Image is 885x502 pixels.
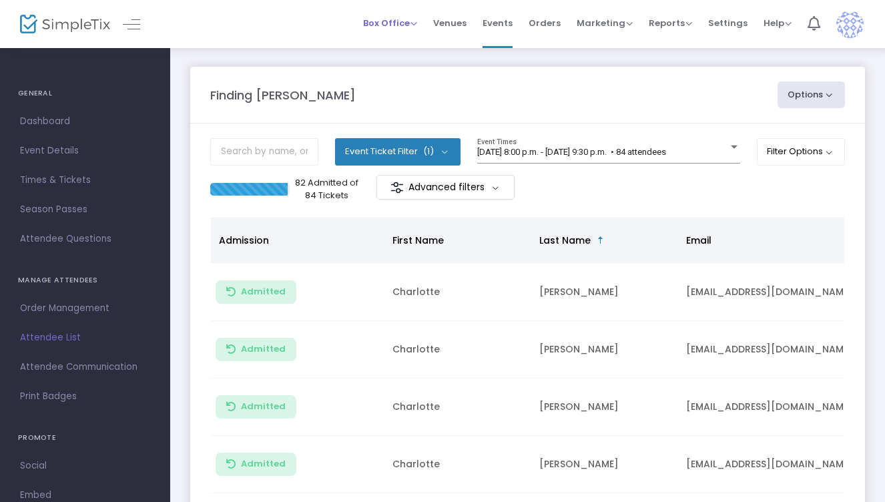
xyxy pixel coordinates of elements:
[20,201,150,218] span: Season Passes
[18,267,152,294] h4: MANAGE ATTENDEES
[20,300,150,317] span: Order Management
[531,264,678,321] td: [PERSON_NAME]
[577,17,633,29] span: Marketing
[18,80,152,107] h4: GENERAL
[20,230,150,248] span: Attendee Questions
[678,321,878,379] td: [EMAIL_ADDRESS][DOMAIN_NAME]
[376,175,515,200] m-button: Advanced filters
[18,425,152,451] h4: PROMOTE
[210,86,356,104] m-panel-title: Finding [PERSON_NAME]
[216,280,296,304] button: Admitted
[20,113,150,130] span: Dashboard
[778,81,846,108] button: Options
[219,234,269,247] span: Admission
[384,321,531,379] td: Charlotte
[423,146,434,157] span: (1)
[241,344,286,354] span: Admitted
[531,321,678,379] td: [PERSON_NAME]
[390,181,404,194] img: filter
[384,264,531,321] td: Charlotte
[20,329,150,346] span: Attendee List
[708,6,748,40] span: Settings
[757,138,846,165] button: Filter Options
[216,395,296,419] button: Admitted
[20,172,150,189] span: Times & Tickets
[678,264,878,321] td: [EMAIL_ADDRESS][DOMAIN_NAME]
[335,138,461,165] button: Event Ticket Filter(1)
[531,436,678,493] td: [PERSON_NAME]
[20,457,150,475] span: Social
[433,6,467,40] span: Venues
[649,17,692,29] span: Reports
[477,147,666,157] span: [DATE] 8:00 p.m. - [DATE] 9:30 p.m. • 84 attendees
[20,358,150,376] span: Attendee Communication
[241,459,286,469] span: Admitted
[531,379,678,436] td: [PERSON_NAME]
[20,388,150,405] span: Print Badges
[764,17,792,29] span: Help
[678,436,878,493] td: [EMAIL_ADDRESS][DOMAIN_NAME]
[686,234,711,247] span: Email
[295,176,358,202] p: 82 Admitted of 84 Tickets
[210,138,318,166] input: Search by name, order number, email, ip address
[241,286,286,297] span: Admitted
[678,379,878,436] td: [EMAIL_ADDRESS][DOMAIN_NAME]
[384,379,531,436] td: Charlotte
[384,436,531,493] td: Charlotte
[216,338,296,361] button: Admitted
[20,142,150,160] span: Event Details
[392,234,444,247] span: First Name
[363,17,417,29] span: Box Office
[483,6,513,40] span: Events
[241,401,286,412] span: Admitted
[595,235,606,246] span: Sortable
[529,6,561,40] span: Orders
[216,453,296,476] button: Admitted
[539,234,591,247] span: Last Name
